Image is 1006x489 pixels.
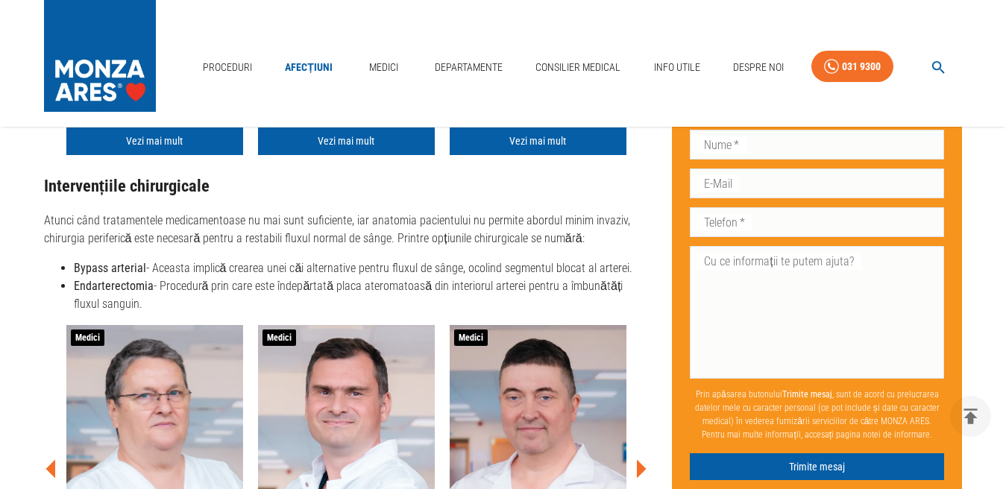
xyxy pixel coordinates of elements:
a: Medici [359,52,407,83]
span: Medici [71,329,104,346]
a: Vezi mai mult [450,127,626,155]
button: Trimite mesaj [690,453,944,481]
a: Consilier Medical [529,52,626,83]
p: Prin apăsarea butonului , sunt de acord cu prelucrarea datelor mele cu caracter personal (ce pot ... [690,382,944,447]
strong: Bypass arterial [74,261,146,275]
a: Proceduri [197,52,258,83]
li: - Aceasta implică crearea unei căi alternative pentru fluxul de sânge, ocolind segmentul blocat a... [74,259,649,277]
a: Info Utile [648,52,706,83]
div: 031 9300 [842,57,881,76]
strong: Endarterectomia [74,279,154,293]
button: delete [950,396,991,437]
span: Medici [262,329,296,346]
a: Vezi mai mult [66,127,243,155]
p: Atunci când tratamentele medicamentoase nu mai sunt suficiente, iar anatomia pacientului nu permi... [44,212,649,247]
a: Vezi mai mult [258,127,435,155]
a: Despre Noi [727,52,790,83]
a: 031 9300 [811,51,893,83]
span: Medici [454,329,488,346]
a: Departamente [429,52,509,83]
b: Trimite mesaj [782,389,832,400]
a: Afecțiuni [279,52,339,83]
li: - Procedură prin care este îndepărtată placa ateromatoasă din interiorul arterei pentru a îmbunăt... [74,277,649,313]
h3: Intervențiile chirurgicale [44,177,649,195]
